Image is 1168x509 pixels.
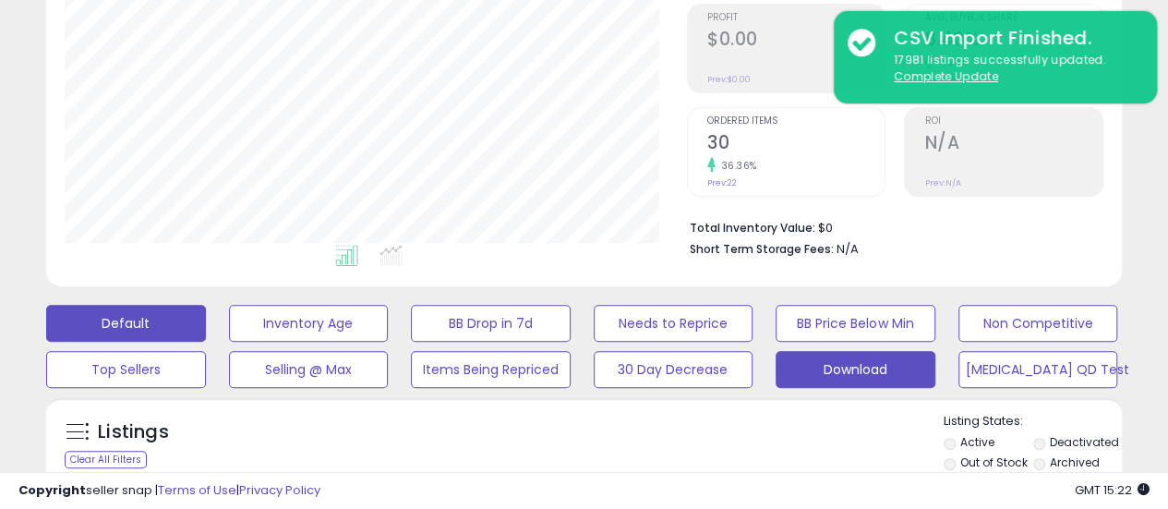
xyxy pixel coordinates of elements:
u: Complete Update [894,68,998,84]
button: 30 Day Decrease [594,351,753,388]
div: Clear All Filters [65,451,147,468]
span: N/A [837,240,859,258]
label: Deactivated [1050,434,1119,450]
button: Needs to Reprice [594,305,753,342]
span: ROI [924,116,1102,127]
span: 2025-10-11 15:22 GMT [1075,481,1150,499]
label: Archived [1050,454,1100,470]
label: Active [959,434,993,450]
button: Selling @ Max [229,351,389,388]
h5: Listings [98,419,169,445]
button: [MEDICAL_DATA] QD Test [958,351,1118,388]
button: BB Drop in 7d [411,305,571,342]
button: Top Sellers [46,351,206,388]
a: Privacy Policy [239,481,320,499]
button: Non Competitive [958,305,1118,342]
small: Prev: 22 [707,177,737,188]
li: $0 [690,215,1090,237]
h2: $0.00 [707,29,885,54]
small: Prev: N/A [924,177,960,188]
small: Prev: $0.00 [707,74,751,85]
p: Listing States: [944,413,1122,430]
span: Ordered Items [707,116,885,127]
button: Download [776,351,935,388]
div: 17981 listings successfully updated. [880,52,1143,86]
a: Terms of Use [158,481,236,499]
b: Total Inventory Value: [690,220,815,236]
button: Inventory Age [229,305,389,342]
b: Short Term Storage Fees: [690,241,834,257]
button: Items Being Repriced [411,351,571,388]
button: Default [46,305,206,342]
h2: 30 [707,132,885,157]
span: Profit [707,13,885,23]
button: BB Price Below Min [776,305,935,342]
div: seller snap | | [18,482,320,500]
small: 36.36% [716,159,757,173]
h2: N/A [924,132,1102,157]
strong: Copyright [18,481,86,499]
label: Out of Stock [959,454,1027,470]
div: CSV Import Finished. [880,25,1143,52]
